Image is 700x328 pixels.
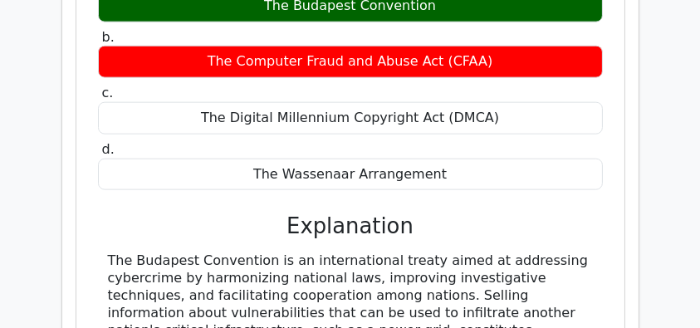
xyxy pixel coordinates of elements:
[102,85,114,100] span: c.
[102,141,115,157] span: d.
[102,29,115,45] span: b.
[98,46,603,78] div: The Computer Fraud and Abuse Act (CFAA)
[98,102,603,135] div: The Digital Millennium Copyright Act (DMCA)
[98,159,603,191] div: The Wassenaar Arrangement
[108,213,593,239] h3: Explanation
